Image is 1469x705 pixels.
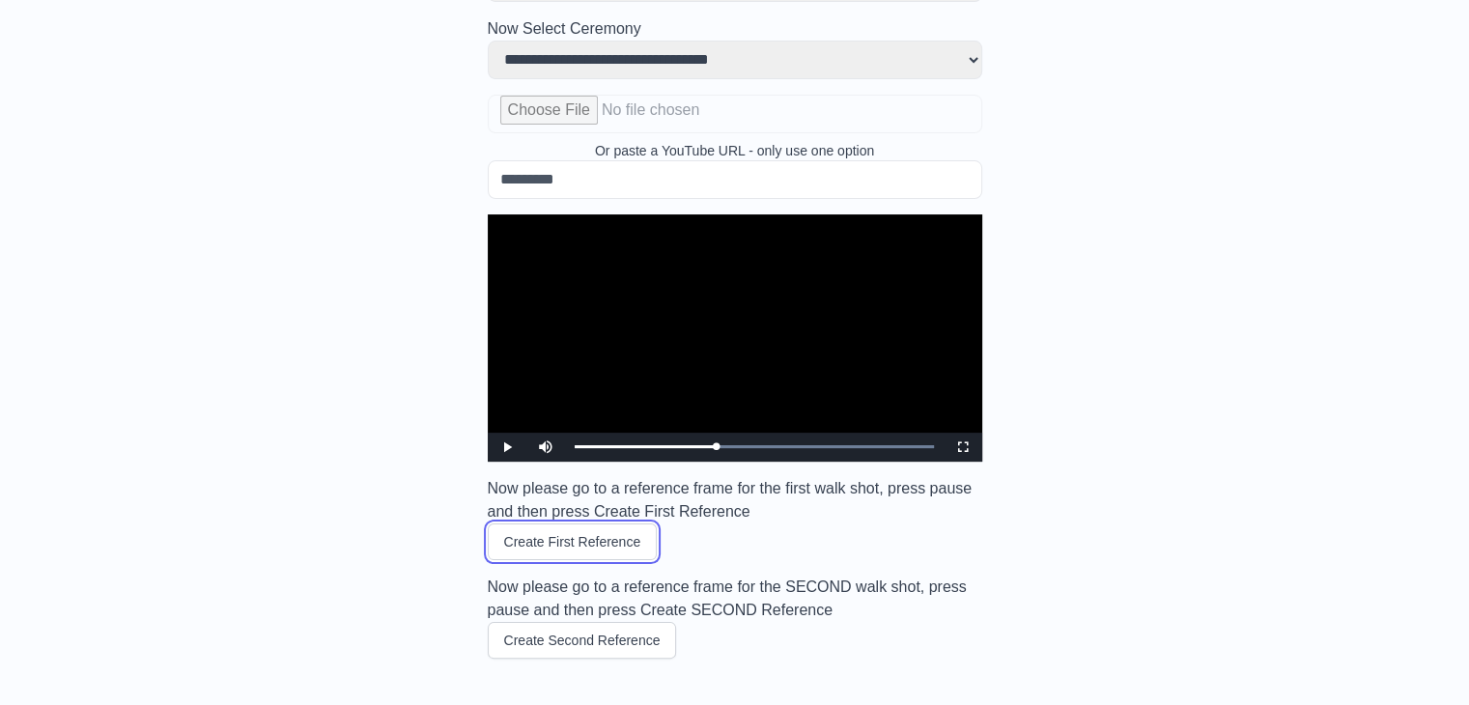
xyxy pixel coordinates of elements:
button: Create First Reference [488,523,658,560]
button: Mute [526,433,565,462]
button: Create Second Reference [488,622,677,659]
h3: Now please go to a reference frame for the first walk shot, press pause and then press Create Fir... [488,477,982,523]
button: Play [488,433,526,462]
button: Fullscreen [944,433,982,462]
div: Video Player [488,214,982,462]
div: Progress Bar [575,445,934,448]
h3: Now please go to a reference frame for the SECOND walk shot, press pause and then press Create SE... [488,576,982,622]
p: Or paste a YouTube URL - only use one option [488,141,982,160]
h2: Now Select Ceremony [488,17,982,41]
